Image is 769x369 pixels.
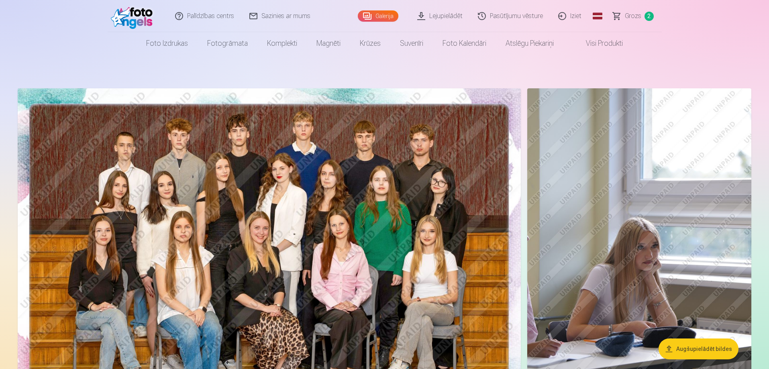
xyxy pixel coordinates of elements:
[137,32,198,55] a: Foto izdrukas
[390,32,433,55] a: Suvenīri
[433,32,496,55] a: Foto kalendāri
[358,10,398,22] a: Galerija
[111,3,157,29] img: /fa1
[563,32,632,55] a: Visi produkti
[350,32,390,55] a: Krūzes
[198,32,257,55] a: Fotogrāmata
[496,32,563,55] a: Atslēgu piekariņi
[625,11,641,21] span: Grozs
[307,32,350,55] a: Magnēti
[257,32,307,55] a: Komplekti
[645,12,654,21] span: 2
[659,338,738,359] button: Augšupielādēt bildes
